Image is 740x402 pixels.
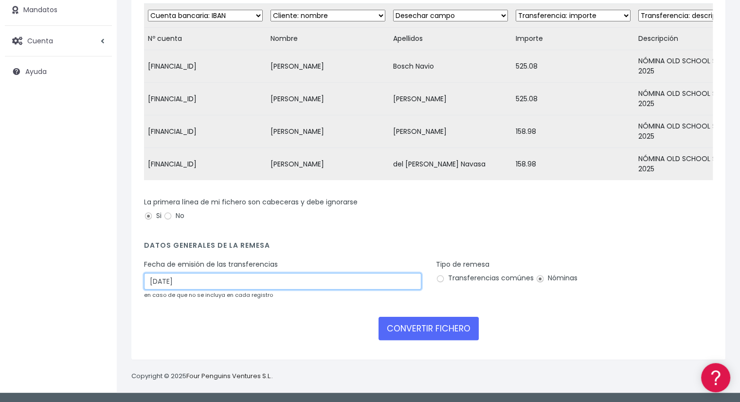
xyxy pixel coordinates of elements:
label: Fecha de emisión de las transferencias [144,259,278,270]
td: [PERSON_NAME] [267,50,389,83]
td: [FINANCIAL_ID] [144,115,267,148]
td: [PERSON_NAME] [267,115,389,148]
h4: Datos generales de la remesa [144,241,713,255]
label: Tipo de remesa [436,259,489,270]
td: [PERSON_NAME] [389,115,512,148]
a: Cuenta [5,31,112,51]
a: Ayuda [5,61,112,82]
p: Copyright © 2025 . [131,371,273,382]
td: [PERSON_NAME] [267,148,389,181]
td: [PERSON_NAME] [267,83,389,115]
td: Nº cuenta [144,28,267,50]
label: Si [144,211,162,221]
td: 158.98 [512,148,634,181]
span: Cuenta [27,36,53,45]
td: Bosch Navio [389,50,512,83]
td: Nombre [267,28,389,50]
td: Apellidos [389,28,512,50]
td: [FINANCIAL_ID] [144,50,267,83]
td: 525.08 [512,50,634,83]
label: Transferencias comúnes [436,273,534,283]
label: Nóminas [536,273,578,283]
td: 158.98 [512,115,634,148]
td: 525.08 [512,83,634,115]
label: No [163,211,184,221]
td: [FINANCIAL_ID] [144,83,267,115]
label: La primera línea de mi fichero son cabeceras y debe ignorarse [144,197,358,207]
td: [PERSON_NAME] [389,83,512,115]
td: del [PERSON_NAME] Navasa [389,148,512,181]
td: [FINANCIAL_ID] [144,148,267,181]
a: Four Penguins Ventures S.L. [186,371,271,381]
button: CONVERTIR FICHERO [379,317,479,340]
span: Ayuda [25,67,47,76]
small: en caso de que no se incluya en cada registro [144,291,273,299]
td: Importe [512,28,634,50]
